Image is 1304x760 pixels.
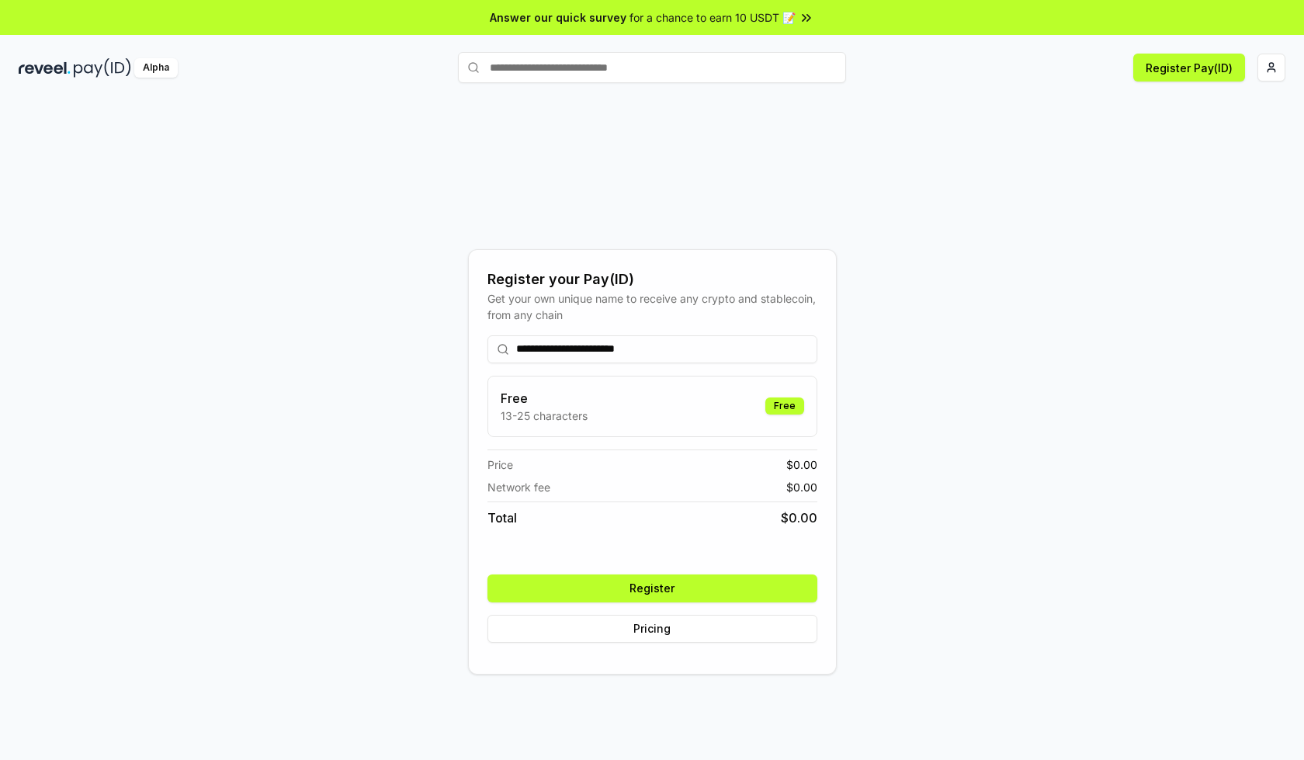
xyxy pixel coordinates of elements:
span: $ 0.00 [781,508,817,527]
span: $ 0.00 [786,456,817,473]
button: Register [487,574,817,602]
button: Register Pay(ID) [1133,54,1245,82]
span: Price [487,456,513,473]
div: Get your own unique name to receive any crypto and stablecoin, from any chain [487,290,817,323]
h3: Free [501,389,588,408]
img: reveel_dark [19,58,71,78]
span: Network fee [487,479,550,495]
button: Pricing [487,615,817,643]
div: Free [765,397,804,415]
img: pay_id [74,58,131,78]
span: Answer our quick survey [490,9,626,26]
div: Register your Pay(ID) [487,269,817,290]
div: Alpha [134,58,178,78]
span: Total [487,508,517,527]
span: $ 0.00 [786,479,817,495]
p: 13-25 characters [501,408,588,424]
span: for a chance to earn 10 USDT 📝 [629,9,796,26]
